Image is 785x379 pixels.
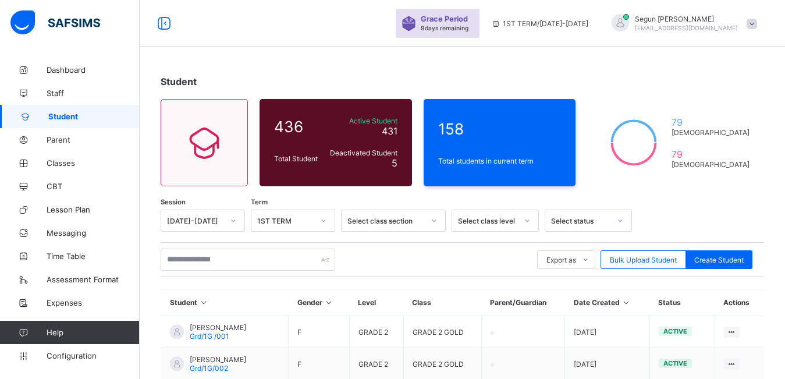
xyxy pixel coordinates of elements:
span: Configuration [47,351,139,360]
img: sticker-purple.71386a28dfed39d6af7621340158ba97.svg [402,16,416,31]
span: Export as [546,256,576,264]
span: Active Student [328,116,397,125]
span: Deactivated Student [328,148,397,157]
span: Create Student [694,256,744,264]
img: safsims [10,10,100,35]
span: Staff [47,88,140,98]
span: Time Table [47,252,140,261]
span: 9 days remaining [421,24,468,31]
span: [DEMOGRAPHIC_DATA] [672,160,750,169]
i: Sort in Ascending Order [621,298,631,307]
span: Grace Period [421,15,468,23]
span: Parent [47,135,140,144]
th: Actions [715,289,764,316]
i: Sort in Ascending Order [324,298,334,307]
th: Date Created [565,289,649,316]
i: Sort in Ascending Order [199,298,209,307]
th: Parent/Guardian [481,289,564,316]
div: [DATE]-[DATE] [167,217,223,225]
div: Select class section [347,217,424,225]
div: SegunOlugbenga [600,14,763,33]
span: Term [251,198,268,206]
span: 79 [672,116,750,128]
span: 431 [382,125,397,137]
td: GRADE 2 [349,316,403,348]
span: Session [161,198,186,206]
span: Assessment Format [47,275,140,284]
div: Select status [551,217,610,225]
span: [EMAIL_ADDRESS][DOMAIN_NAME] [635,24,738,31]
th: Gender [289,289,350,316]
th: Status [649,289,715,316]
div: 1ST TERM [257,217,314,225]
span: Grd/1G /001 [190,332,229,341]
th: Class [403,289,481,316]
span: Student [161,76,197,87]
span: [PERSON_NAME] [190,323,246,332]
span: [DEMOGRAPHIC_DATA] [672,128,750,137]
span: 436 [274,118,322,136]
div: Total Student [271,151,325,166]
span: Student [48,112,140,121]
span: session/term information [491,19,588,28]
span: 79 [672,148,750,160]
span: CBT [47,182,140,191]
span: Messaging [47,228,140,238]
span: Total students in current term [438,157,562,165]
span: active [663,359,687,367]
span: Expenses [47,298,140,307]
span: Help [47,328,139,337]
span: Bulk Upload Student [610,256,677,264]
span: Dashboard [47,65,140,75]
td: GRADE 2 GOLD [403,316,481,348]
td: [DATE] [565,316,649,348]
th: Level [349,289,403,316]
span: Segun [PERSON_NAME] [635,15,738,23]
span: Classes [47,158,140,168]
th: Student [161,289,289,316]
span: Lesson Plan [47,205,140,214]
span: active [663,327,687,335]
span: 5 [392,157,397,169]
span: [PERSON_NAME] [190,355,246,364]
span: Grd/1G/002 [190,364,228,373]
div: Select class level [458,217,517,225]
td: F [289,316,350,348]
span: 158 [438,120,562,138]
